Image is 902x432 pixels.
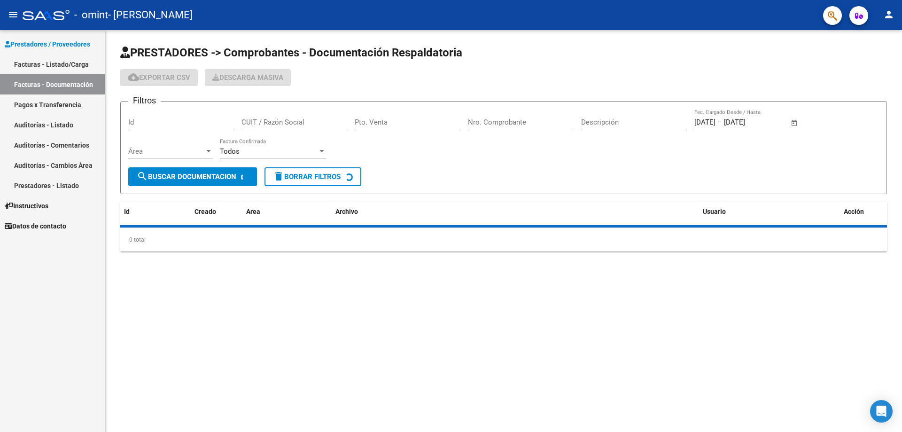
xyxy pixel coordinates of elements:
button: Descarga Masiva [205,69,291,86]
mat-icon: search [137,171,148,182]
span: Datos de contacto [5,221,66,231]
datatable-header-cell: Archivo [332,202,699,222]
span: - omint [74,5,108,25]
span: Acción [844,208,864,215]
datatable-header-cell: Acción [840,202,887,222]
span: Área [128,147,204,156]
button: Open calendar [789,118,800,128]
span: Instructivos [5,201,48,211]
button: Buscar Documentacion [128,167,257,186]
mat-icon: cloud_download [128,71,139,83]
span: Creado [194,208,216,215]
datatable-header-cell: Creado [191,202,242,222]
button: Exportar CSV [120,69,198,86]
span: Archivo [335,208,358,215]
span: Borrar Filtros [273,173,341,181]
input: End date [724,118,770,126]
span: Id [124,208,130,215]
span: Descarga Masiva [212,73,283,82]
mat-icon: menu [8,9,19,20]
div: Open Intercom Messenger [870,400,893,423]
input: Start date [694,118,715,126]
span: - [PERSON_NAME] [108,5,193,25]
span: Buscar Documentacion [137,173,236,181]
app-download-masive: Descarga masiva de comprobantes (adjuntos) [205,69,291,86]
span: – [717,118,722,126]
datatable-header-cell: Usuario [699,202,840,222]
datatable-header-cell: Area [242,202,332,222]
h3: Filtros [128,94,161,107]
span: Todos [220,147,240,156]
span: PRESTADORES -> Comprobantes - Documentación Respaldatoria [120,46,462,59]
mat-icon: person [883,9,894,20]
button: Borrar Filtros [264,167,361,186]
datatable-header-cell: Id [120,202,158,222]
div: 0 total [120,228,887,251]
span: Prestadores / Proveedores [5,39,90,49]
span: Usuario [703,208,726,215]
mat-icon: delete [273,171,284,182]
span: Exportar CSV [128,73,190,82]
span: Area [246,208,260,215]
